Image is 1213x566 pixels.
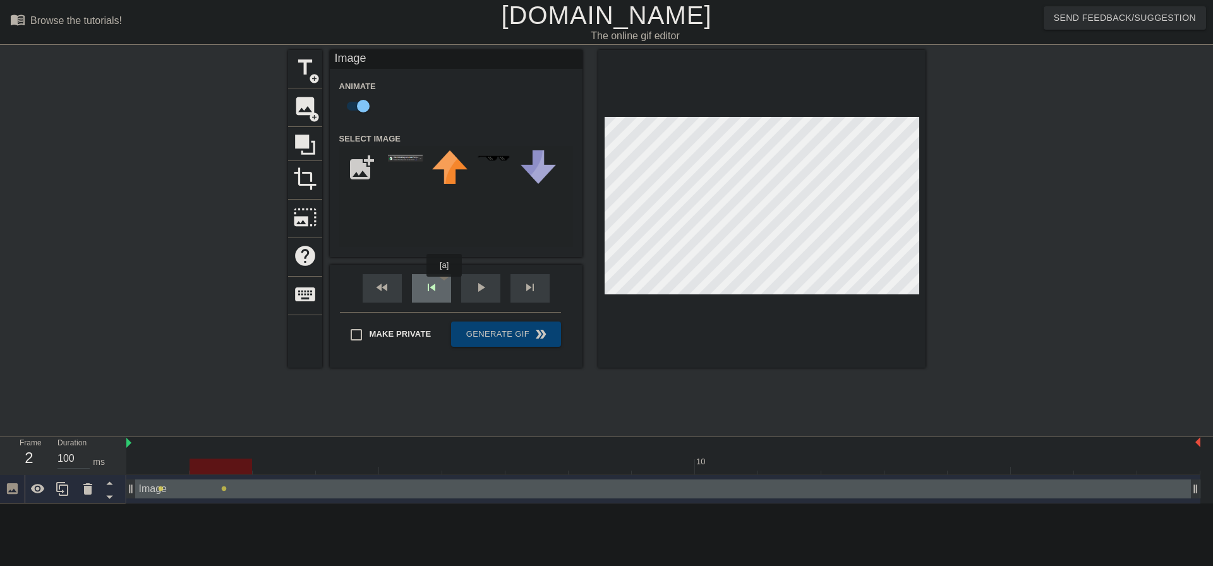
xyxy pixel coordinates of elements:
[432,150,468,184] img: upvote.png
[221,486,227,491] span: lens
[293,282,317,306] span: keyboard
[339,80,376,93] label: Animate
[10,437,48,474] div: Frame
[521,150,556,184] img: downvote.png
[1054,10,1196,26] span: Send Feedback/Suggestion
[476,155,512,162] img: deal-with-it.png
[370,328,431,340] span: Make Private
[696,455,708,468] div: 10
[309,73,320,84] span: add_circle
[456,327,555,342] span: Generate Gif
[501,1,711,29] a: [DOMAIN_NAME]
[30,15,122,26] div: Browse the tutorials!
[473,280,488,295] span: play_arrow
[10,12,122,32] a: Browse the tutorials!
[388,155,423,162] img: OIqiW-blarp.png
[293,205,317,229] span: photo_size_select_large
[522,280,538,295] span: skip_next
[309,112,320,123] span: add_circle
[451,322,560,347] button: Generate Gif
[424,280,439,295] span: skip_previous
[10,12,25,27] span: menu_book
[411,28,860,44] div: The online gif editor
[533,327,548,342] span: double_arrow
[293,94,317,118] span: image
[1044,6,1206,30] button: Send Feedback/Suggestion
[293,56,317,80] span: title
[124,483,137,495] span: drag_handle
[1189,483,1202,495] span: drag_handle
[339,133,401,145] label: Select Image
[57,440,87,447] label: Duration
[93,455,105,469] div: ms
[293,167,317,191] span: crop
[375,280,390,295] span: fast_rewind
[330,50,582,69] div: Image
[20,447,39,469] div: 2
[1195,437,1200,447] img: bound-end.png
[158,486,164,491] span: lens
[293,244,317,268] span: help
